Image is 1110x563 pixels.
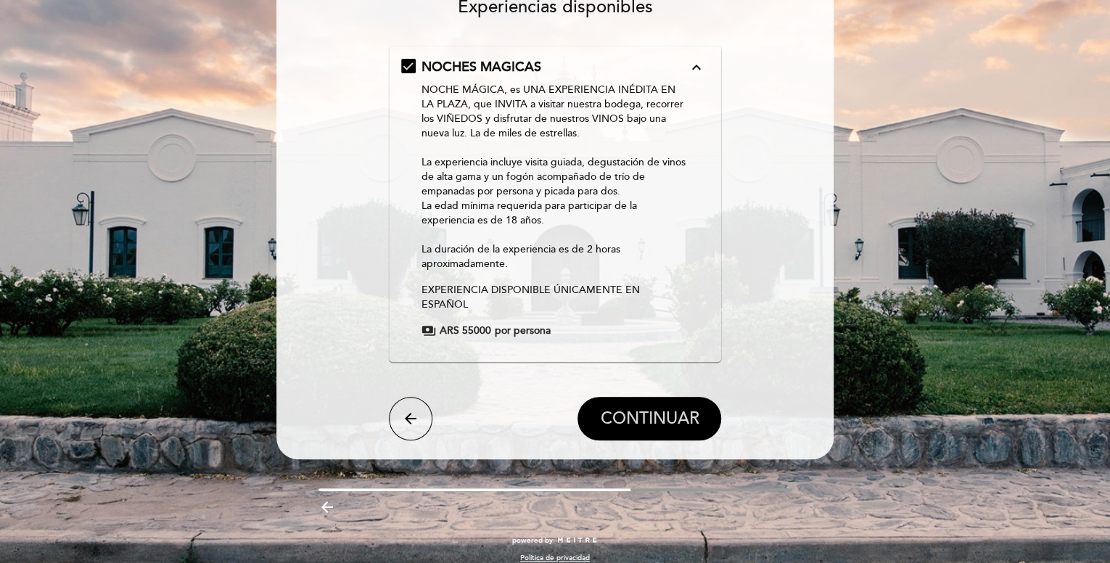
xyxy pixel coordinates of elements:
span: powered by [512,535,553,546]
a: powered by [512,535,598,546]
i: arrow_backward [318,498,336,516]
span: NOCHES MAGICAS [422,59,541,75]
span: ARS 55000 [440,324,491,338]
button: arrow_back [389,397,432,440]
span: payments [422,324,436,338]
i: expand_less [687,59,704,76]
i: arrow_back [402,410,419,427]
span: CONTINUAR [600,408,699,429]
span: por persona [495,324,551,338]
button: CONTINUAR [577,397,721,440]
md-checkbox: NOCHES MAGICAS expand_less NOCHE MÁGICA, es UNA EXPERIENCIA INÉDITA EN LA PLAZA, que INVITA a vis... [401,58,710,338]
p: EXPERIENCIA DISPONIBLE ÚNICAMENTE EN ESPAÑOL [422,283,688,312]
img: MEITRE [556,537,598,544]
p: NOCHE MÁGICA, es UNA EXPERIENCIA INÉDITA EN LA PLAZA, que INVITA a visitar nuestra bodega, recorr... [422,83,688,271]
a: Política de privacidad [520,553,590,563]
button: expand_less [683,58,709,77]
